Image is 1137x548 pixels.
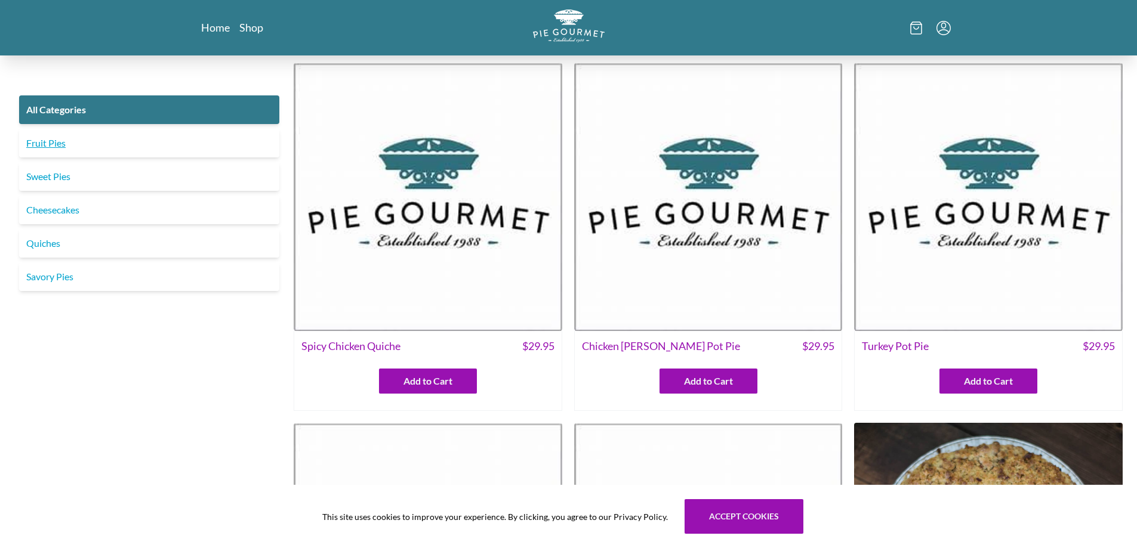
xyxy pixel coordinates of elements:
img: logo [533,10,605,42]
a: Savory Pies [19,262,279,291]
span: Add to Cart [684,374,733,388]
span: Add to Cart [403,374,452,388]
span: $ 29.95 [802,338,834,354]
span: Turkey Pot Pie [862,338,929,354]
a: Logo [533,10,605,46]
a: Fruit Pies [19,129,279,157]
a: Shop [239,20,263,35]
button: Add to Cart [939,369,1037,394]
span: $ 29.95 [1083,338,1115,354]
a: Home [201,20,230,35]
img: Spicy Chicken Quiche [294,63,562,331]
a: Sweet Pies [19,162,279,191]
span: Spicy Chicken Quiche [301,338,400,354]
span: Add to Cart [964,374,1013,388]
a: Cheesecakes [19,196,279,224]
button: Add to Cart [660,369,757,394]
span: Chicken [PERSON_NAME] Pot Pie [582,338,740,354]
span: This site uses cookies to improve your experience. By clicking, you agree to our Privacy Policy. [322,510,668,523]
img: Chicken Curry Pot Pie [574,63,843,331]
img: Turkey Pot Pie [854,63,1123,331]
button: Accept cookies [685,499,803,534]
a: All Categories [19,95,279,124]
button: Add to Cart [379,369,477,394]
button: Menu [936,21,951,35]
a: Quiches [19,229,279,258]
span: $ 29.95 [522,338,554,354]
